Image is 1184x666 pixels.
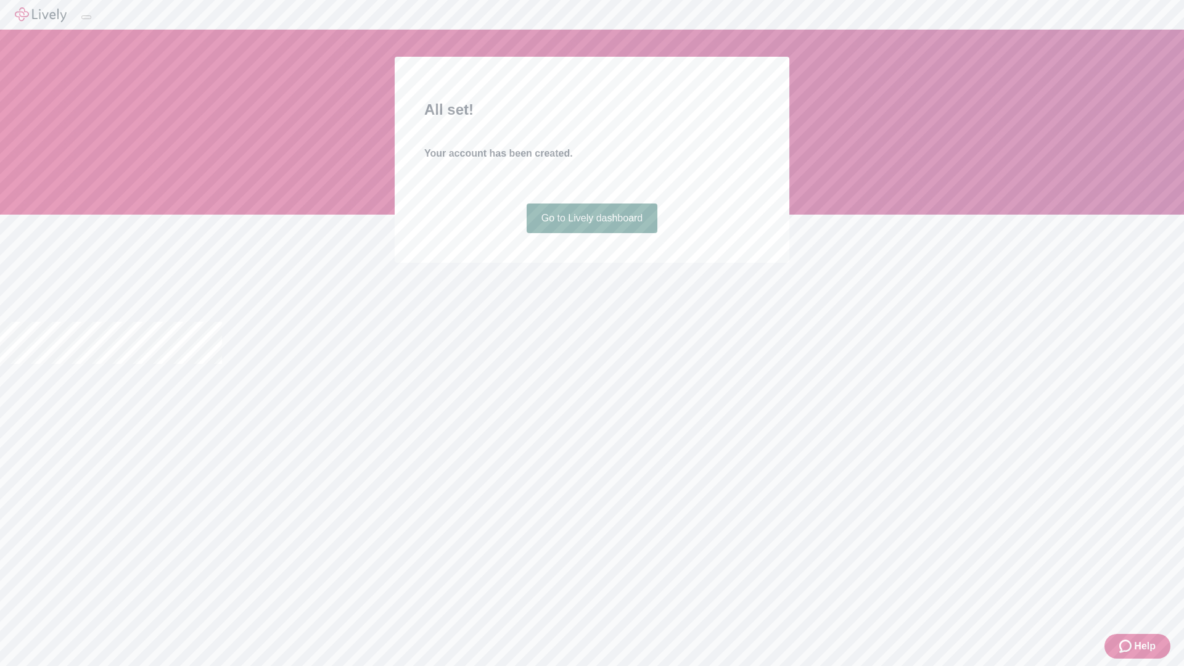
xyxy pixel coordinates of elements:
[1119,639,1134,654] svg: Zendesk support icon
[424,146,760,161] h4: Your account has been created.
[15,7,67,22] img: Lively
[1134,639,1156,654] span: Help
[424,99,760,121] h2: All set!
[527,203,658,233] a: Go to Lively dashboard
[1104,634,1170,659] button: Zendesk support iconHelp
[81,15,91,19] button: Log out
